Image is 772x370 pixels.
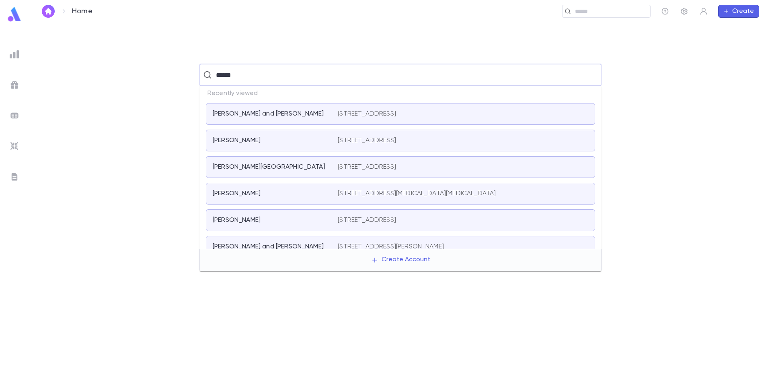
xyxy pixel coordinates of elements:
img: logo [6,6,23,22]
p: Recently viewed [199,86,602,101]
img: campaigns_grey.99e729a5f7ee94e3726e6486bddda8f1.svg [10,80,19,90]
button: Create Account [365,252,437,268]
img: reports_grey.c525e4749d1bce6a11f5fe2a8de1b229.svg [10,50,19,59]
p: [PERSON_NAME] and [PERSON_NAME] [213,110,324,118]
p: [PERSON_NAME] and [PERSON_NAME] [213,243,324,251]
img: home_white.a664292cf8c1dea59945f0da9f25487c.svg [43,8,53,14]
p: [PERSON_NAME] [213,136,261,145]
img: imports_grey.530a8a0e642e233f2baf0ef88e8c9fcb.svg [10,141,19,151]
p: [STREET_ADDRESS][PERSON_NAME] [338,243,444,251]
p: [PERSON_NAME][GEOGRAPHIC_DATA] [213,163,325,171]
p: [STREET_ADDRESS][MEDICAL_DATA][MEDICAL_DATA] [338,190,496,198]
p: Home [72,7,92,16]
p: [PERSON_NAME] [213,190,261,198]
p: [STREET_ADDRESS] [338,110,396,118]
p: [STREET_ADDRESS] [338,216,396,224]
p: [PERSON_NAME] [213,216,261,224]
p: [STREET_ADDRESS] [338,136,396,145]
img: letters_grey.7941b92b52307dd3b8a917253454ce1c.svg [10,172,19,182]
p: [STREET_ADDRESS] [338,163,396,171]
img: batches_grey.339ca447c9d9533ef1741baa751efc33.svg [10,111,19,120]
button: Create [718,5,759,18]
